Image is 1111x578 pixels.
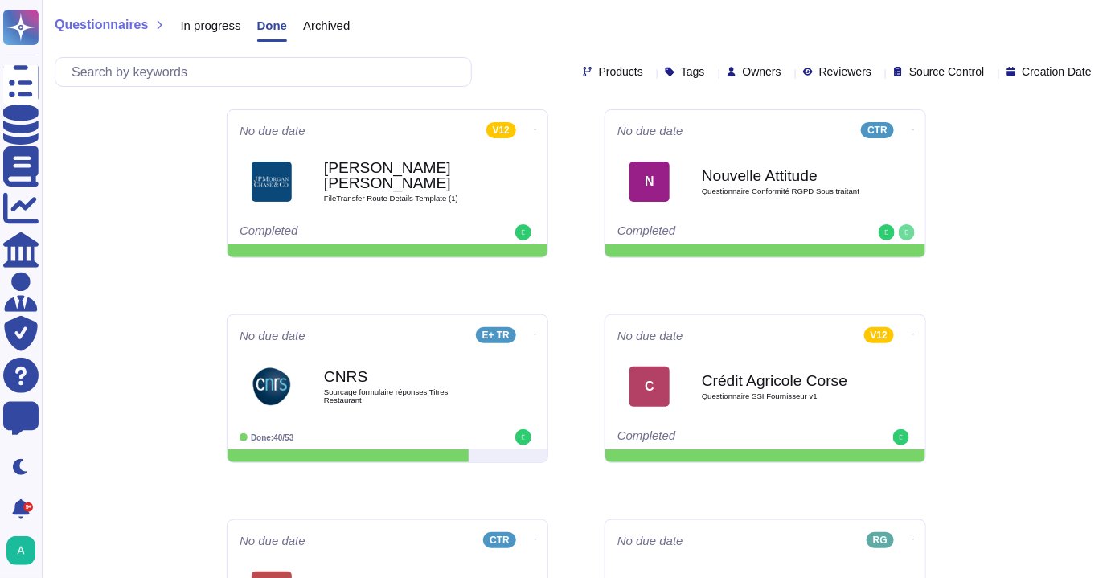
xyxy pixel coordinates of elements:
[240,535,305,547] span: No due date
[617,125,683,137] span: No due date
[702,392,863,400] span: Questionnaire SSI Fournisseur v1
[893,429,909,445] img: user
[1023,66,1092,77] span: Creation Date
[55,18,148,31] span: Questionnaires
[240,224,437,240] div: Completed
[324,388,485,404] span: Sourcage formulaire réponses Titres Restaurant
[3,533,47,568] button: user
[879,224,895,240] img: user
[252,162,292,202] img: Logo
[867,532,894,548] div: RG
[702,373,863,388] b: Crédit Agricole Corse
[257,19,288,31] span: Done
[819,66,871,77] span: Reviewers
[743,66,781,77] span: Owners
[702,168,863,183] b: Nouvelle Attitude
[909,66,984,77] span: Source Control
[251,433,293,442] span: Done: 40/53
[6,536,35,565] img: user
[861,122,894,138] div: CTR
[240,125,305,137] span: No due date
[899,224,915,240] img: user
[324,160,485,191] b: [PERSON_NAME] [PERSON_NAME]
[476,327,516,343] div: E+ TR
[681,66,705,77] span: Tags
[599,66,643,77] span: Products
[515,429,531,445] img: user
[629,162,670,202] div: N
[617,429,814,445] div: Completed
[324,369,485,384] b: CNRS
[23,502,33,512] div: 9+
[629,367,670,407] div: C
[64,58,471,86] input: Search by keywords
[324,195,485,203] span: FileTransfer Route Details Template (1)
[617,224,814,240] div: Completed
[702,187,863,195] span: Questionnaire Conformité RGPD Sous traitant
[483,532,516,548] div: CTR
[240,330,305,342] span: No due date
[617,330,683,342] span: No due date
[303,19,350,31] span: Archived
[515,224,531,240] img: user
[252,367,292,407] img: Logo
[486,122,516,138] div: V12
[617,535,683,547] span: No due date
[180,19,240,31] span: In progress
[864,327,894,343] div: V12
